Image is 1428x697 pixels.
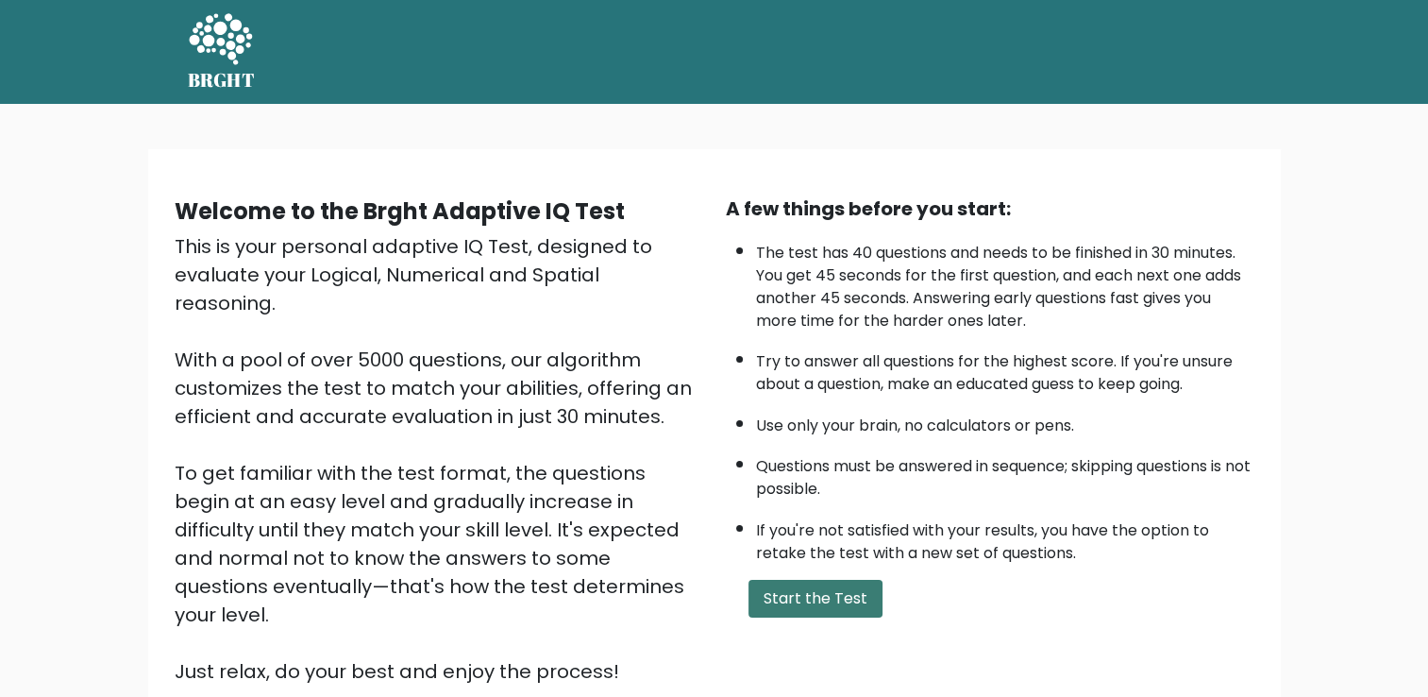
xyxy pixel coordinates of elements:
[188,69,256,92] h5: BRGHT
[756,405,1254,437] li: Use only your brain, no calculators or pens.
[756,341,1254,396] li: Try to answer all questions for the highest score. If you're unsure about a question, make an edu...
[175,195,625,227] b: Welcome to the Brght Adaptive IQ Test
[756,446,1254,501] li: Questions must be answered in sequence; skipping questions is not possible.
[756,510,1254,565] li: If you're not satisfied with your results, you have the option to retake the test with a new set ...
[756,232,1254,332] li: The test has 40 questions and needs to be finished in 30 minutes. You get 45 seconds for the firs...
[726,195,1254,223] div: A few things before you start:
[175,232,703,686] div: This is your personal adaptive IQ Test, designed to evaluate your Logical, Numerical and Spatial ...
[188,8,256,96] a: BRGHT
[748,580,882,618] button: Start the Test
